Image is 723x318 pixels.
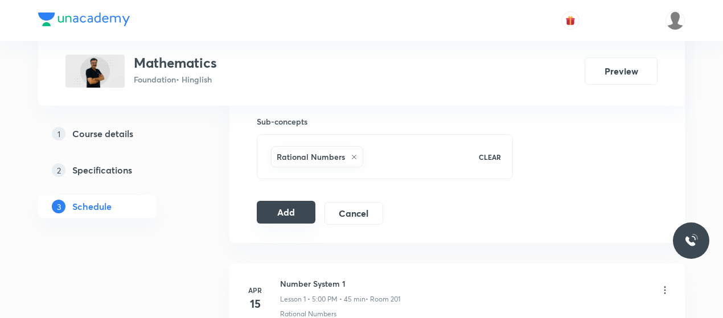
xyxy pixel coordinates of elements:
[244,285,266,295] h6: Apr
[134,55,217,71] h3: Mathematics
[365,294,400,304] p: • Room 201
[324,202,383,225] button: Cancel
[134,73,217,85] p: Foundation • Hinglish
[565,15,576,26] img: avatar
[666,11,685,30] img: Dhirendra singh
[280,294,365,304] p: Lesson 1 • 5:00 PM • 45 min
[38,13,130,26] img: Company Logo
[65,55,125,88] img: FFC1DFAA-03F5-412E-8882-D683D80F4211_plus.png
[561,11,580,30] button: avatar
[244,295,266,312] h4: 15
[479,152,501,162] p: CLEAR
[72,127,133,141] h5: Course details
[280,278,400,290] h6: Number System 1
[257,115,513,127] h6: Sub-concepts
[52,127,65,141] p: 1
[52,163,65,177] p: 2
[52,200,65,213] p: 3
[72,200,112,213] h5: Schedule
[38,122,193,145] a: 1Course details
[684,234,698,247] img: ttu
[72,163,132,177] h5: Specifications
[38,159,193,181] a: 2Specifications
[38,13,130,29] a: Company Logo
[585,57,658,85] button: Preview
[277,151,345,163] h6: Rational Numbers
[257,201,315,224] button: Add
